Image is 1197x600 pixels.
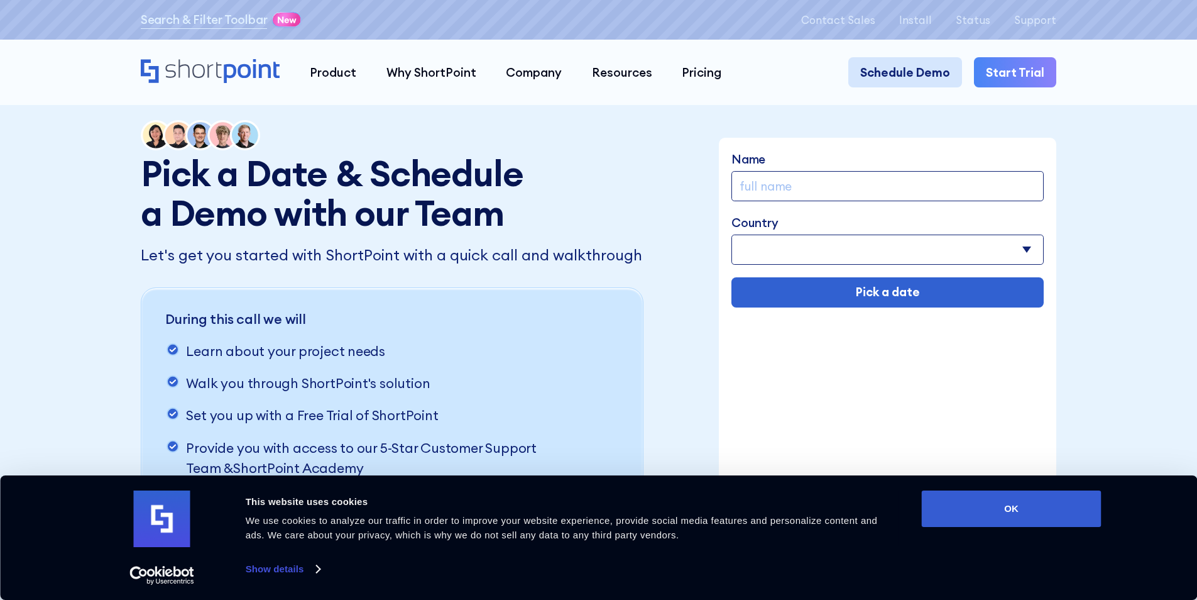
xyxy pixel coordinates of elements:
[1014,14,1056,26] a: Support
[848,57,962,87] a: Schedule Demo
[186,342,385,362] p: Learn about your project needs
[974,57,1056,87] a: Start Trial
[107,566,217,585] a: Usercentrics Cookiebot - opens in a new window
[956,14,990,26] a: Status
[246,515,878,540] span: We use cookies to analyze our traffic in order to improve your website experience, provide social...
[731,277,1044,308] input: Pick a date
[899,14,932,26] a: Install
[295,57,371,87] a: Product
[141,59,280,85] a: Home
[165,309,571,330] p: During this call we will
[186,438,571,479] p: Provide you with access to our 5-Star Customer Support Team &
[141,244,647,267] p: Let's get you started with ShortPoint with a quick call and walkthrough
[134,491,190,547] img: logo
[577,57,667,87] a: Resources
[233,458,363,479] a: ShortPoint Academy
[491,57,577,87] a: Company
[246,560,320,579] a: Show details
[386,64,476,82] div: Why ShortPoint
[506,64,562,82] div: Company
[667,57,737,87] a: Pricing
[731,171,1044,201] input: full name
[682,64,721,82] div: Pricing
[246,494,894,509] div: This website uses cookies
[310,64,356,82] div: Product
[371,57,491,87] a: Why ShortPoint
[186,374,430,394] p: Walk you through ShortPoint's solution
[186,406,438,426] p: Set you up with a Free Trial of ShortPoint
[731,150,1044,307] form: Demo Form
[731,150,1044,169] label: Name
[141,153,536,233] h1: Pick a Date & Schedule a Demo with our Team
[592,64,652,82] div: Resources
[141,11,268,29] a: Search & Filter Toolbar
[801,14,875,26] a: Contact Sales
[731,214,1044,232] label: Country
[922,491,1101,527] button: OK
